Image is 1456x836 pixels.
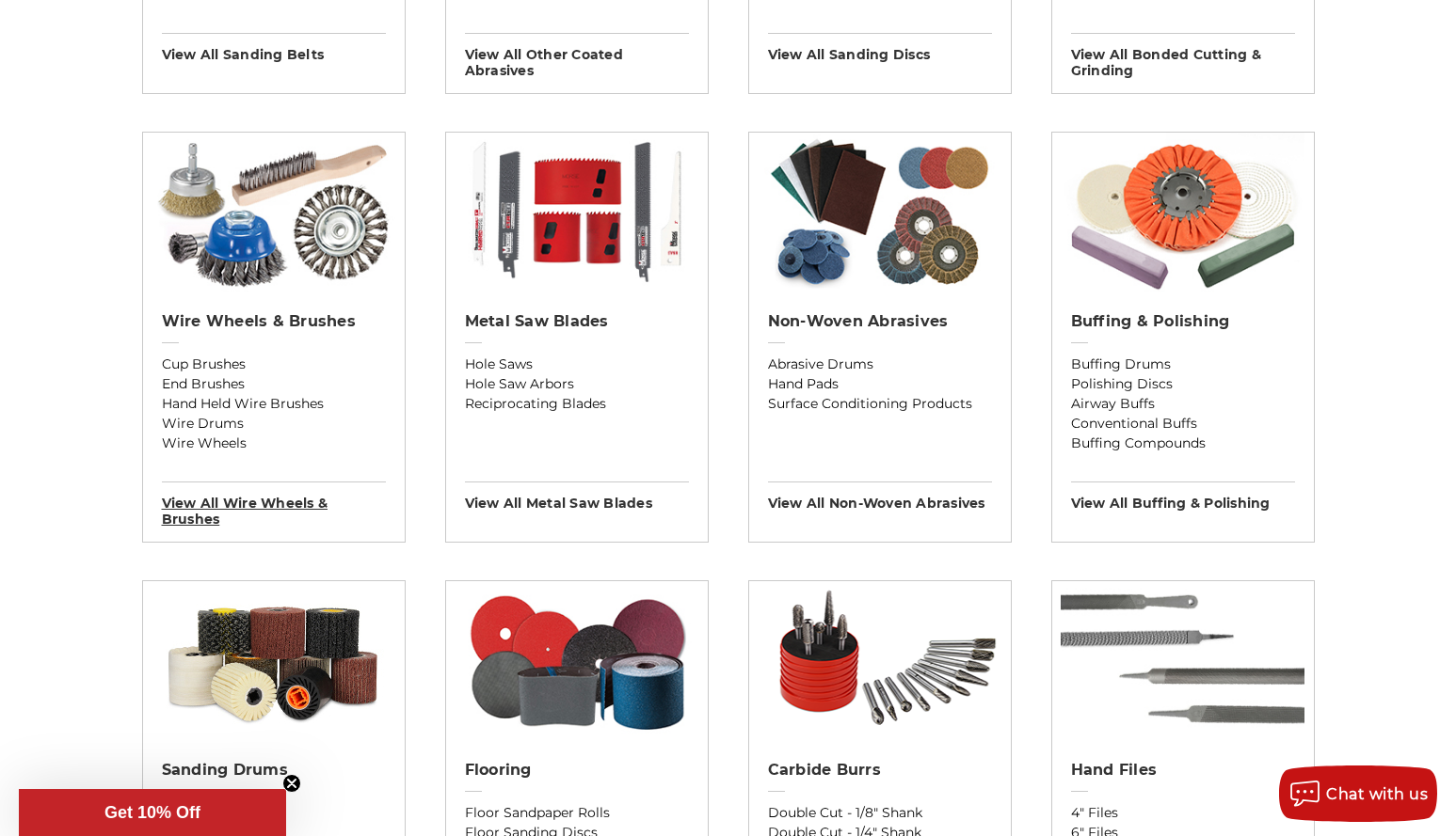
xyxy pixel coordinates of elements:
[162,374,386,394] a: End Brushes
[768,312,992,331] h2: Non-woven Abrasives
[162,394,386,414] a: Hand Held Wire Brushes
[465,355,689,374] a: Hole Saws
[1071,394,1295,414] a: Airway Buffs
[1061,581,1304,741] img: Hand Files
[455,581,698,741] img: Flooring
[1071,355,1295,374] a: Buffing Drums
[19,789,286,836] div: Get 10% OffClose teaser
[768,33,992,63] h3: View All sanding discs
[1071,33,1295,79] h3: View All bonded cutting & grinding
[1071,434,1295,453] a: Buffing Compounds
[749,581,1011,741] img: Carbide Burrs
[1326,785,1428,803] span: Chat with us
[162,414,386,434] a: Wire Drums
[768,761,992,780] h2: Carbide Burrs
[768,374,992,394] a: Hand Pads
[104,803,200,822] span: Get 10% Off
[465,394,689,414] a: Reciprocating Blades
[162,33,386,63] h3: View All sanding belts
[768,481,992,512] h3: View All non-woven abrasives
[465,374,689,394] a: Hole Saw Arbors
[162,761,386,780] h2: Sanding Drums
[768,803,992,823] a: Double Cut - 1/8" Shank
[1071,761,1295,780] h2: Hand Files
[465,803,689,823] a: Floor Sandpaper Rolls
[1071,312,1295,331] h2: Buffing & Polishing
[162,481,386,528] h3: View All wire wheels & brushes
[152,133,395,292] img: Wire Wheels & Brushes
[465,33,689,79] h3: View All other coated abrasives
[1279,765,1437,822] button: Chat with us
[1071,481,1295,512] h3: View All buffing & polishing
[162,434,386,453] a: Wire Wheels
[768,394,992,414] a: Surface Conditioning Products
[465,481,689,512] h3: View All metal saw blades
[1071,374,1295,394] a: Polishing Discs
[465,761,689,780] h2: Flooring
[143,581,405,741] img: Sanding Drums
[282,774,301,793] button: Close teaser
[1071,803,1295,823] a: 4" Files
[162,355,386,374] a: Cup Brushes
[162,312,386,331] h2: Wire Wheels & Brushes
[768,355,992,374] a: Abrasive Drums
[1071,414,1295,434] a: Conventional Buffs
[465,312,689,331] h2: Metal Saw Blades
[758,133,1001,292] img: Non-woven Abrasives
[1061,133,1304,292] img: Buffing & Polishing
[455,133,698,292] img: Metal Saw Blades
